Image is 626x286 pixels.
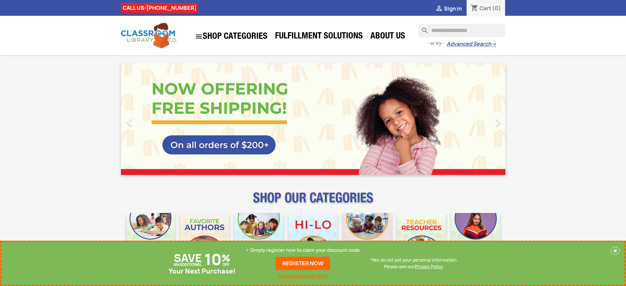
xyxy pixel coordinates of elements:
a: Next [448,63,505,175]
a: SHOP CATEGORIES [192,29,271,44]
i: shopping_cart [471,5,478,12]
i:  [490,114,506,131]
i:  [195,33,203,40]
i:  [435,5,443,13]
a:  Sign in [435,5,462,12]
img: CLC_Bulk_Mobile.jpg [126,213,175,262]
img: Classroom Library Company [121,23,177,48]
img: CLC_Teacher_Resources_Mobile.jpg [397,213,446,262]
span: (0) [492,5,501,12]
i:  [121,114,138,131]
ul: Carousel container [121,63,505,175]
img: CLC_Favorite_Authors_Mobile.jpg [180,213,229,262]
i: search [418,24,426,32]
img: CLC_Fiction_Nonfiction_Mobile.jpg [343,213,392,262]
img: CLC_Phonics_And_Decodables_Mobile.jpg [234,213,283,262]
a: Previous [121,63,179,175]
a: About Us [367,30,408,43]
span: Cart [479,5,491,12]
input: Search [418,24,505,37]
img: CLC_Dyslexia_Mobile.jpg [451,213,500,262]
a: Fulfillment Solutions [272,30,366,43]
img: CLC_HiLo_Mobile.jpg [289,213,337,262]
p: SHOP OUR CATEGORIES [121,196,505,208]
a: Advanced Search→ [447,41,496,47]
span: → [491,41,496,47]
a: [PHONE_NUMBER] [146,4,197,12]
div: CALL US: [121,3,198,13]
span: - or try - [427,40,447,47]
span: Sign in [444,5,462,12]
